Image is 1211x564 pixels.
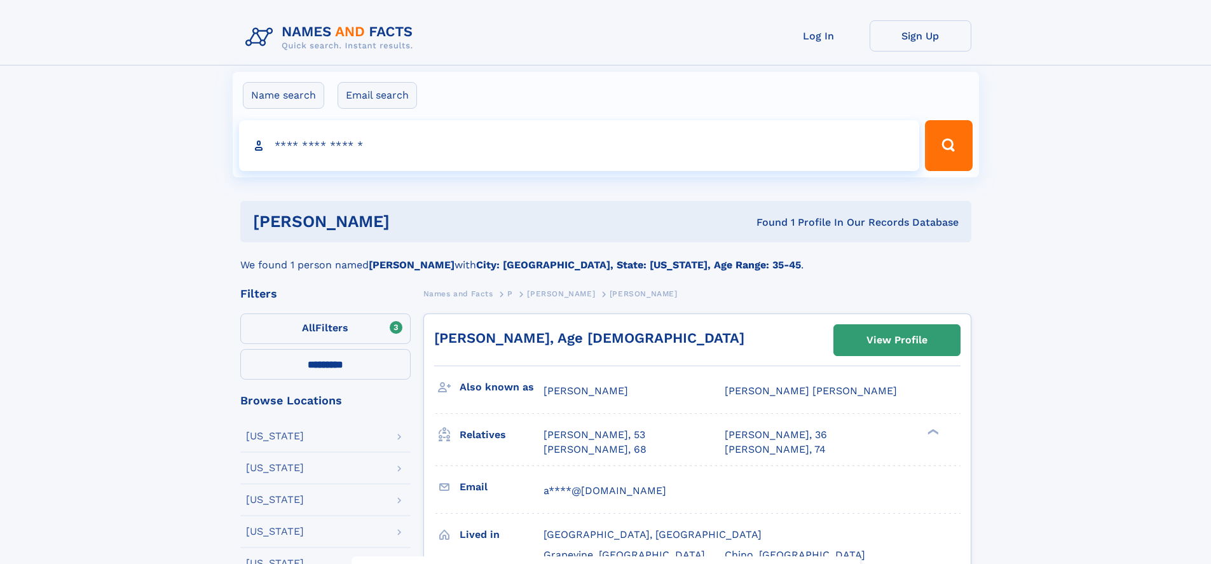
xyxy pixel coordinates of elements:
[610,289,678,298] span: [PERSON_NAME]
[246,431,304,441] div: [US_STATE]
[725,385,897,397] span: [PERSON_NAME] [PERSON_NAME]
[768,20,870,52] a: Log In
[476,259,801,271] b: City: [GEOGRAPHIC_DATA], State: [US_STATE], Age Range: 35-45
[544,428,645,442] a: [PERSON_NAME], 53
[725,428,827,442] a: [PERSON_NAME], 36
[527,289,595,298] span: [PERSON_NAME]
[240,395,411,406] div: Browse Locations
[338,82,417,109] label: Email search
[243,82,324,109] label: Name search
[246,526,304,537] div: [US_STATE]
[544,549,705,561] span: Grapevine, [GEOGRAPHIC_DATA]
[544,528,762,540] span: [GEOGRAPHIC_DATA], [GEOGRAPHIC_DATA]
[870,20,971,52] a: Sign Up
[460,424,544,446] h3: Relatives
[240,288,411,299] div: Filters
[725,443,826,457] a: [PERSON_NAME], 74
[246,463,304,473] div: [US_STATE]
[240,20,423,55] img: Logo Names and Facts
[246,495,304,505] div: [US_STATE]
[253,214,573,230] h1: [PERSON_NAME]
[527,285,595,301] a: [PERSON_NAME]
[460,376,544,398] h3: Also known as
[573,216,959,230] div: Found 1 Profile In Our Records Database
[240,242,971,273] div: We found 1 person named with .
[423,285,493,301] a: Names and Facts
[924,428,940,436] div: ❯
[239,120,920,171] input: search input
[460,476,544,498] h3: Email
[434,330,744,346] a: [PERSON_NAME], Age [DEMOGRAPHIC_DATA]
[507,285,513,301] a: P
[302,322,315,334] span: All
[369,259,455,271] b: [PERSON_NAME]
[866,326,927,355] div: View Profile
[507,289,513,298] span: P
[240,313,411,344] label: Filters
[544,385,628,397] span: [PERSON_NAME]
[460,524,544,546] h3: Lived in
[925,120,972,171] button: Search Button
[544,443,647,457] a: [PERSON_NAME], 68
[725,549,865,561] span: Chino, [GEOGRAPHIC_DATA]
[834,325,960,355] a: View Profile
